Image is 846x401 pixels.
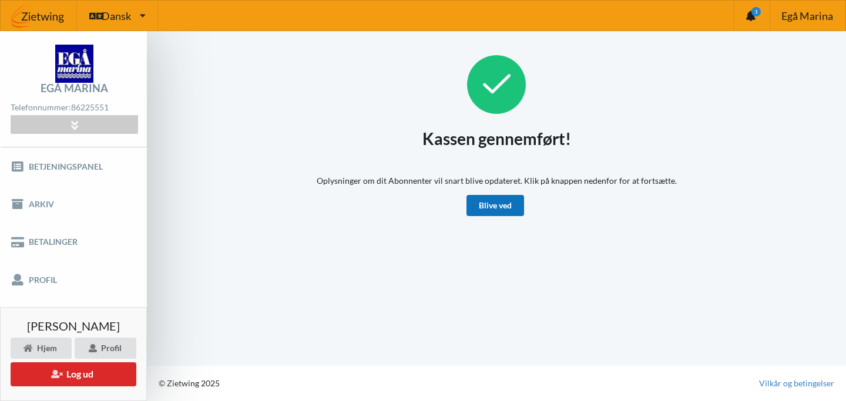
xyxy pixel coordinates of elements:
[467,55,526,114] img: Success
[27,320,120,332] span: [PERSON_NAME]
[422,128,571,149] h1: Kassen gennemført!
[759,378,834,389] a: Vilkår og betingelser
[11,362,136,386] button: Log ud
[11,338,72,359] div: Hjem
[102,11,131,21] span: Dansk
[317,175,677,187] p: Oplysninger om dit Abonnenter vil snart blive opdateret. Klik på knappen nedenfor for at fortsætte.
[781,11,833,21] span: Egå Marina
[71,102,109,112] strong: 86225551
[466,195,524,216] a: Blive ved
[11,100,137,116] div: Telefonnummer:
[75,338,136,359] div: Profil
[751,7,761,16] i: 1
[55,45,93,83] img: logo
[147,366,846,401] div: © Zietwing 2025
[41,83,108,93] div: Egå Marina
